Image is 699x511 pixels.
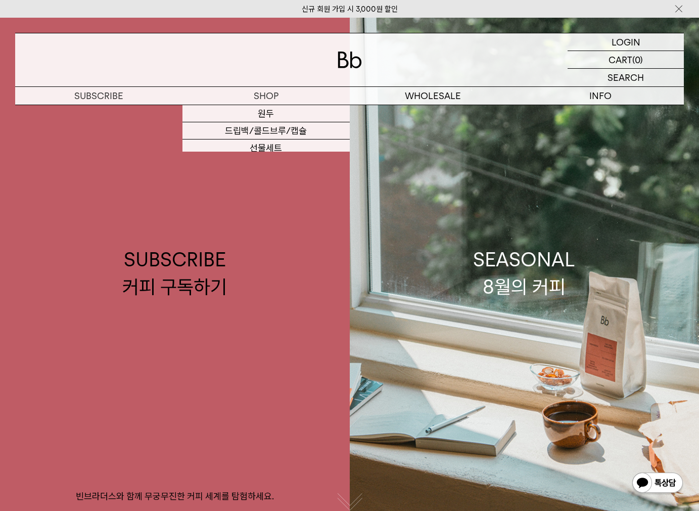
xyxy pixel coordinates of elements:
[609,51,632,68] p: CART
[517,87,684,105] p: INFO
[15,87,182,105] a: SUBSCRIBE
[568,33,684,51] a: LOGIN
[182,105,350,122] a: 원두
[182,87,350,105] a: SHOP
[338,52,362,68] img: 로고
[182,122,350,140] a: 드립백/콜드브루/캡슐
[612,33,640,51] p: LOGIN
[568,51,684,69] a: CART (0)
[122,246,227,300] div: SUBSCRIBE 커피 구독하기
[302,5,398,14] a: 신규 회원 가입 시 3,000원 할인
[608,69,644,86] p: SEARCH
[350,87,517,105] p: WHOLESALE
[182,140,350,157] a: 선물세트
[473,246,575,300] div: SEASONAL 8월의 커피
[632,51,643,68] p: (0)
[631,472,684,496] img: 카카오톡 채널 1:1 채팅 버튼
